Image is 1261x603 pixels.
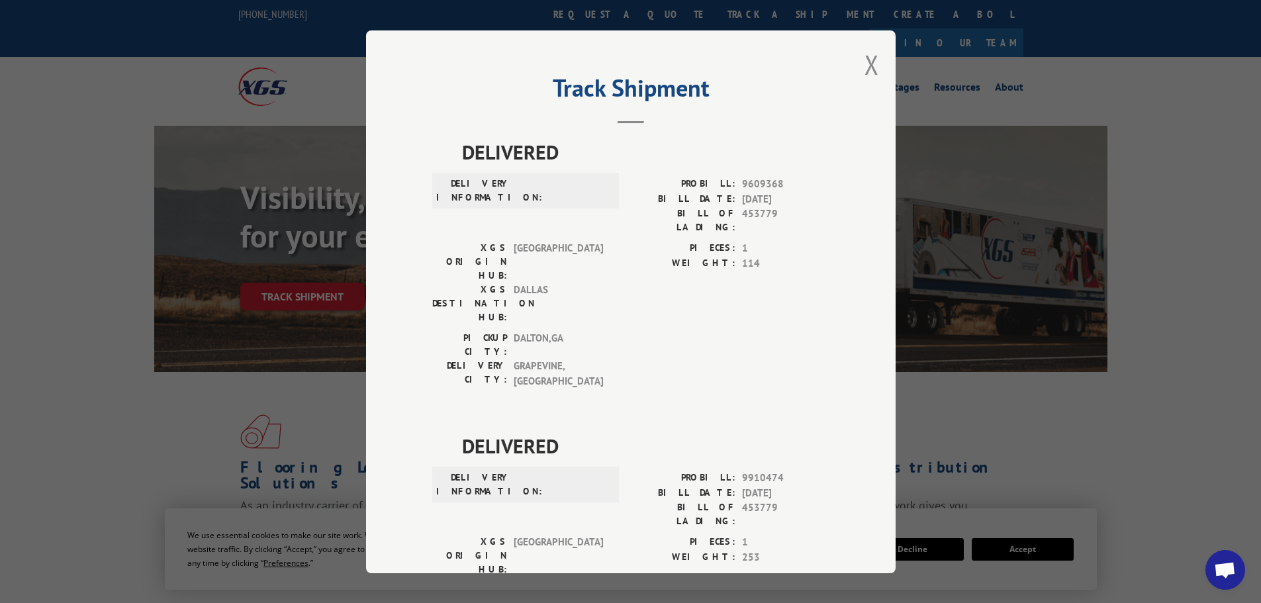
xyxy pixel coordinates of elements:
label: BILL OF LADING: [631,500,735,528]
label: BILL DATE: [631,191,735,207]
span: 9910474 [742,471,829,486]
label: PICKUP CITY: [432,331,507,359]
span: DALTON , GA [514,331,603,359]
span: [DATE] [742,485,829,500]
span: DELIVERED [462,431,829,461]
label: DELIVERY CITY: [432,359,507,389]
span: 1 [742,241,829,256]
label: PIECES: [631,241,735,256]
span: 1 [742,535,829,550]
label: XGS DESTINATION HUB: [432,283,507,324]
span: 9609368 [742,177,829,192]
label: PROBILL: [631,177,735,192]
span: [GEOGRAPHIC_DATA] [514,535,603,577]
label: BILL OF LADING: [631,207,735,234]
span: [GEOGRAPHIC_DATA] [514,241,603,283]
label: XGS ORIGIN HUB: [432,535,507,577]
h2: Track Shipment [432,79,829,104]
span: GRAPEVINE , [GEOGRAPHIC_DATA] [514,359,603,389]
label: PROBILL: [631,471,735,486]
span: [DATE] [742,191,829,207]
label: PIECES: [631,535,735,550]
span: 114 [742,255,829,271]
span: DALLAS [514,283,603,324]
button: Close modal [864,47,879,82]
span: 453779 [742,207,829,234]
div: Open chat [1205,550,1245,590]
label: WEIGHT: [631,255,735,271]
span: 253 [742,549,829,565]
span: 453779 [742,500,829,528]
label: DELIVERY INFORMATION: [436,177,511,205]
label: XGS ORIGIN HUB: [432,241,507,283]
label: BILL DATE: [631,485,735,500]
label: DELIVERY INFORMATION: [436,471,511,498]
label: WEIGHT: [631,549,735,565]
span: DELIVERED [462,137,829,167]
